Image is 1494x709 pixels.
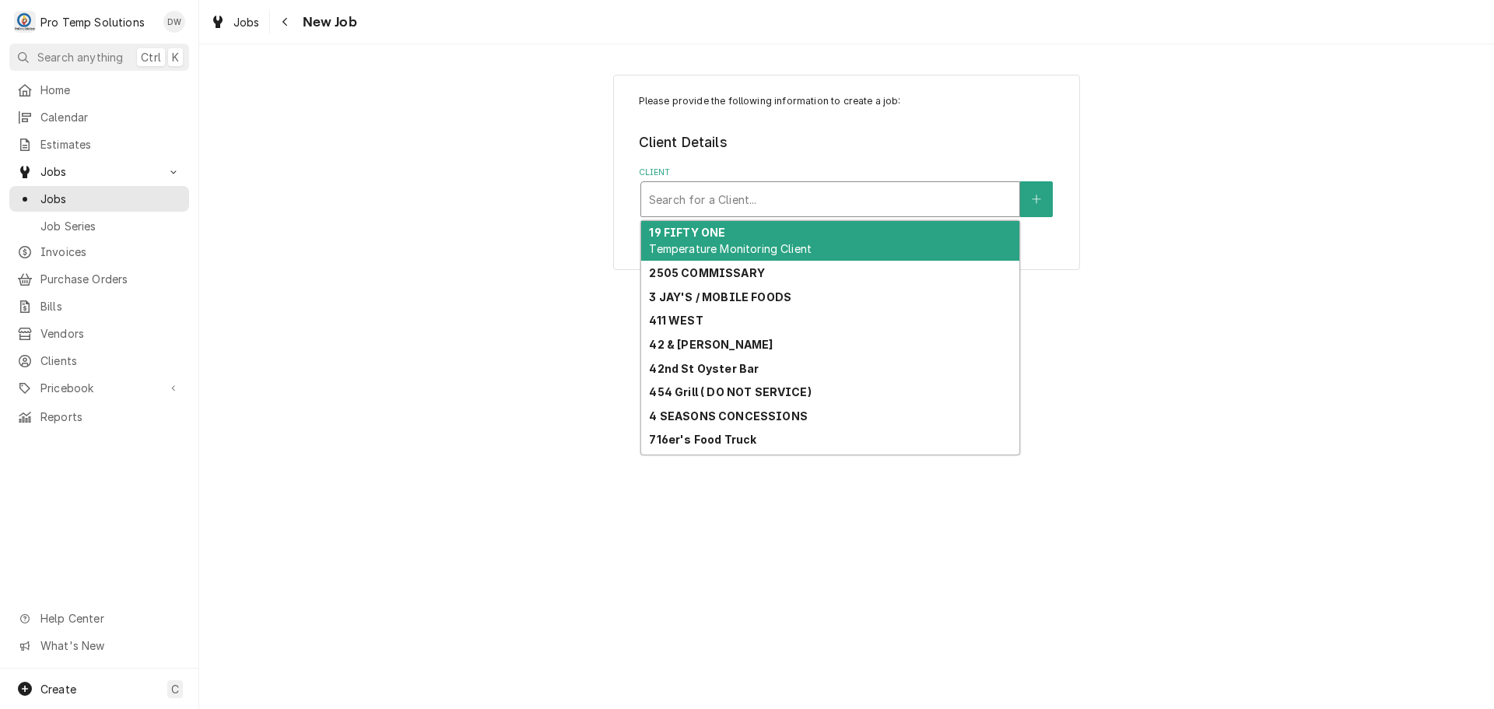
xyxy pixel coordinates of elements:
strong: 19 FIFTY ONE [649,226,725,239]
button: Create New Client [1020,181,1053,217]
span: Job Series [40,218,181,234]
a: Go to What's New [9,633,189,658]
span: Search anything [37,49,123,65]
span: Estimates [40,136,181,153]
strong: 411 WEST [649,314,703,327]
p: Please provide the following information to create a job: [639,94,1055,108]
span: Home [40,82,181,98]
span: K [172,49,179,65]
span: Purchase Orders [40,271,181,287]
strong: 716er's Food Truck [649,433,756,446]
a: Go to Pricebook [9,375,189,401]
span: Jobs [233,14,260,30]
a: Go to Help Center [9,605,189,631]
strong: 2505 COMMISSARY [649,266,764,279]
a: Bills [9,293,189,319]
a: Estimates [9,132,189,157]
a: Vendors [9,321,189,346]
span: Clients [40,353,181,369]
a: Invoices [9,239,189,265]
span: What's New [40,637,180,654]
span: New Job [298,12,357,33]
a: Job Series [9,213,189,239]
span: Jobs [40,163,158,180]
a: Reports [9,404,189,430]
a: Jobs [9,186,189,212]
span: Ctrl [141,49,161,65]
span: Create [40,683,76,696]
span: Invoices [40,244,181,260]
div: Job Create/Update Form [639,94,1055,217]
div: Client [639,167,1055,217]
strong: 4 SEASONS CONCESSIONS [649,409,807,423]
span: Help Center [40,610,180,627]
a: Home [9,77,189,103]
a: Calendar [9,104,189,130]
strong: 42 & [PERSON_NAME] [649,338,773,351]
svg: Create New Client [1032,194,1041,205]
div: Dana Williams's Avatar [163,11,185,33]
div: Job Create/Update [613,75,1080,270]
div: DW [163,11,185,33]
span: Bills [40,298,181,314]
button: Search anythingCtrlK [9,44,189,71]
a: Go to Jobs [9,159,189,184]
label: Client [639,167,1055,179]
a: Jobs [204,9,266,35]
span: Reports [40,409,181,425]
a: Clients [9,348,189,374]
span: Temperature Monitoring Client [649,242,812,255]
strong: 42nd St Oyster Bar [649,362,759,375]
a: Purchase Orders [9,266,189,292]
div: Pro Temp Solutions's Avatar [14,11,36,33]
span: C [171,681,179,697]
div: P [14,11,36,33]
button: Navigate back [273,9,298,34]
legend: Client Details [639,132,1055,153]
span: Jobs [40,191,181,207]
strong: 454 Grill ( DO NOT SERVICE) [649,385,811,398]
strong: 3 JAY'S / MOBILE FOODS [649,290,791,304]
span: Pricebook [40,380,158,396]
span: Vendors [40,325,181,342]
span: Calendar [40,109,181,125]
div: Pro Temp Solutions [40,14,145,30]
